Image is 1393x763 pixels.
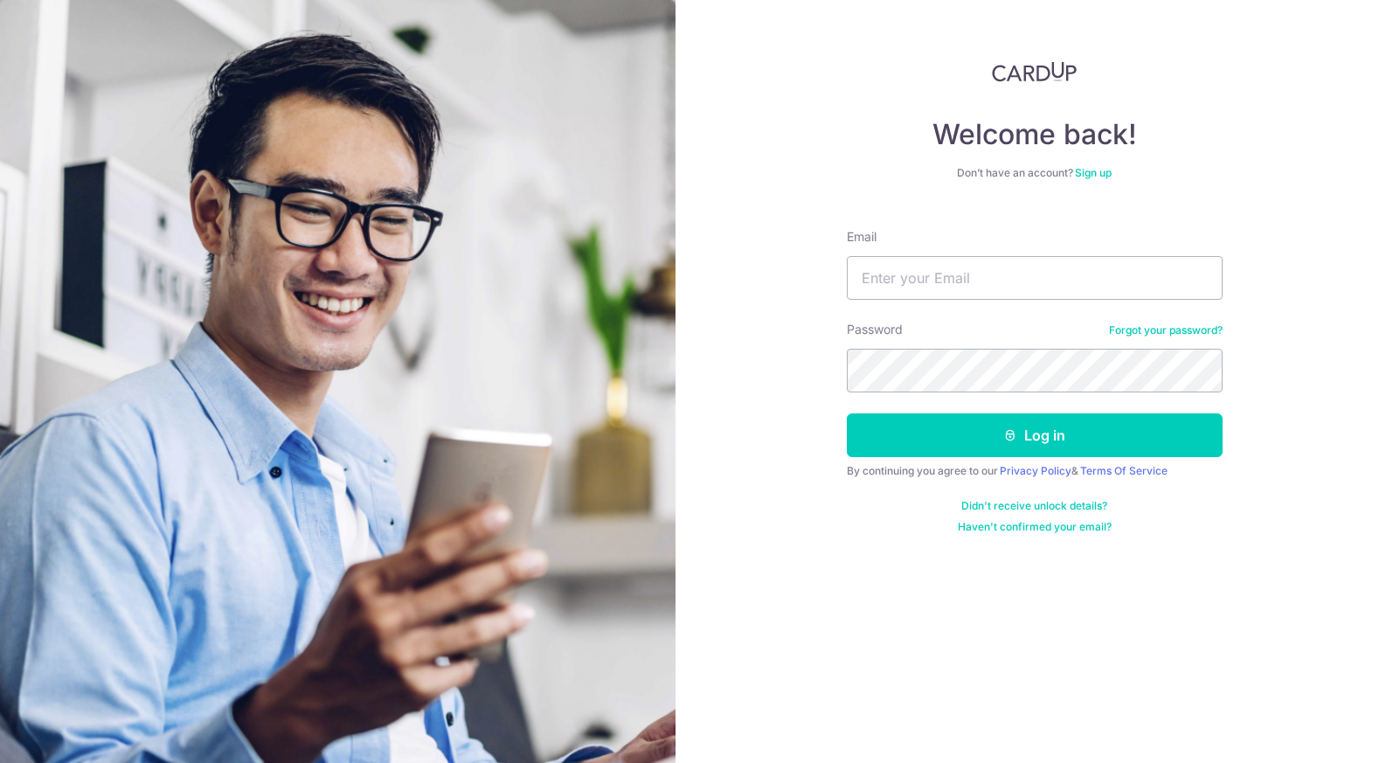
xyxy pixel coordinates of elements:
input: Enter your Email [847,256,1223,300]
a: Privacy Policy [1000,464,1071,477]
div: Don’t have an account? [847,166,1223,180]
div: By continuing you agree to our & [847,464,1223,478]
label: Email [847,228,877,246]
a: Terms Of Service [1080,464,1168,477]
a: Didn't receive unlock details? [961,499,1107,513]
a: Sign up [1075,166,1112,179]
button: Log in [847,413,1223,457]
h4: Welcome back! [847,117,1223,152]
label: Password [847,321,903,338]
a: Haven't confirmed your email? [958,520,1112,534]
a: Forgot your password? [1109,323,1223,337]
img: CardUp Logo [992,61,1078,82]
